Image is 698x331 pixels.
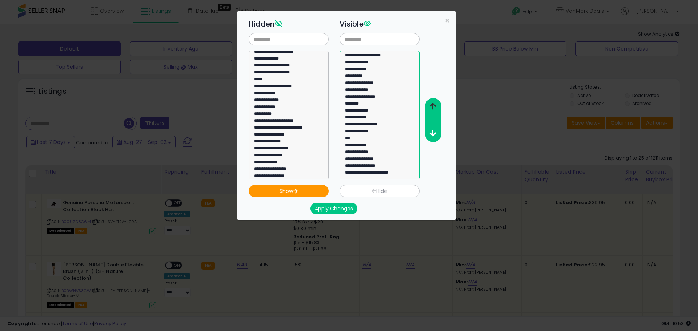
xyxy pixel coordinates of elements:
[310,203,357,214] button: Apply Changes
[249,185,329,197] button: Show
[340,19,420,29] h3: Visible
[340,185,420,197] button: Hide
[249,19,329,29] h3: Hidden
[445,15,450,26] span: ×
